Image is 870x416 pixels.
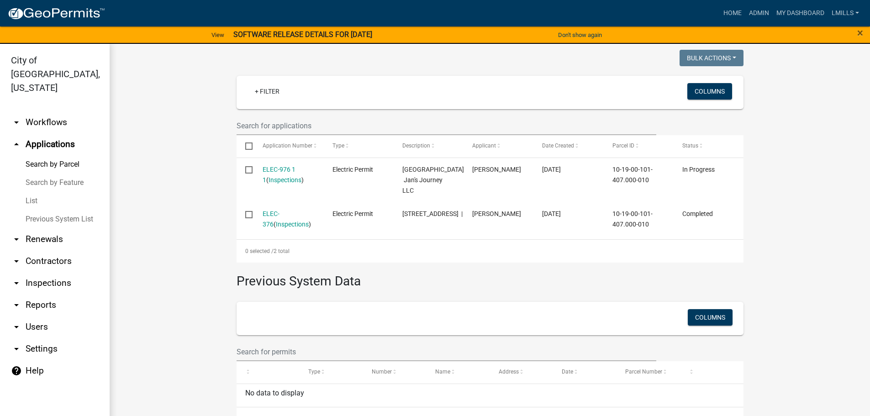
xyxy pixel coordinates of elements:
[237,263,743,291] h3: Previous System Data
[237,116,657,135] input: Search for applications
[435,369,450,375] span: Name
[612,142,634,149] span: Parcel ID
[542,166,561,173] span: 08/23/2023
[394,135,464,157] datatable-header-cell: Description
[254,135,324,157] datatable-header-cell: Application Number
[542,210,561,217] span: 12/08/2022
[263,164,315,185] div: ( )
[472,166,521,173] span: GEORGE ROBERT MATTOX
[248,83,287,100] a: + Filter
[11,256,22,267] i: arrow_drop_down
[612,210,653,228] span: 10-19-00-101-407.000-010
[332,166,373,173] span: Electric Permit
[245,248,274,254] span: 0 selected /
[308,369,320,375] span: Type
[472,142,496,149] span: Applicant
[490,361,554,383] datatable-header-cell: Address
[625,369,662,375] span: Parcel Number
[687,83,732,100] button: Columns
[554,27,606,42] button: Don't show again
[237,384,743,407] div: No data to display
[682,142,698,149] span: Status
[11,321,22,332] i: arrow_drop_down
[363,361,427,383] datatable-header-cell: Number
[553,361,617,383] datatable-header-cell: Date
[745,5,773,22] a: Admin
[499,369,519,375] span: Address
[617,361,680,383] datatable-header-cell: Parcel Number
[332,142,344,149] span: Type
[11,365,22,376] i: help
[464,135,533,157] datatable-header-cell: Applicant
[11,343,22,354] i: arrow_drop_down
[542,142,574,149] span: Date Created
[11,117,22,128] i: arrow_drop_down
[720,5,745,22] a: Home
[857,26,863,39] span: ×
[237,135,254,157] datatable-header-cell: Select
[682,210,713,217] span: Completed
[11,300,22,311] i: arrow_drop_down
[237,240,743,263] div: 2 total
[324,135,394,157] datatable-header-cell: Type
[11,278,22,289] i: arrow_drop_down
[11,139,22,150] i: arrow_drop_up
[332,210,373,217] span: Electric Permit
[828,5,863,22] a: lmills
[208,27,228,42] a: View
[233,30,372,39] strong: SOFTWARE RELEASE DETAILS FOR [DATE]
[682,166,715,173] span: In Progress
[237,342,657,361] input: Search for permits
[263,166,295,184] a: ELEC-976 1 1
[402,166,524,194] span: 716 WATT STREET 716 Watt Street | Jan's Journey LLC
[300,361,363,383] datatable-header-cell: Type
[427,361,490,383] datatable-header-cell: Name
[533,135,603,157] datatable-header-cell: Date Created
[562,369,573,375] span: Date
[276,221,309,228] a: Inspections
[857,27,863,38] button: Close
[688,309,733,326] button: Columns
[372,369,392,375] span: Number
[603,135,673,157] datatable-header-cell: Parcel ID
[402,142,430,149] span: Description
[773,5,828,22] a: My Dashboard
[11,234,22,245] i: arrow_drop_down
[402,210,463,217] span: 716 WATT STREET |
[612,166,653,184] span: 10-19-00-101-407.000-010
[472,210,521,217] span: Mary Frey
[263,209,315,230] div: ( )
[263,142,312,149] span: Application Number
[680,50,743,66] button: Bulk Actions
[269,176,301,184] a: Inspections
[263,210,279,228] a: ELEC-376
[673,135,743,157] datatable-header-cell: Status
